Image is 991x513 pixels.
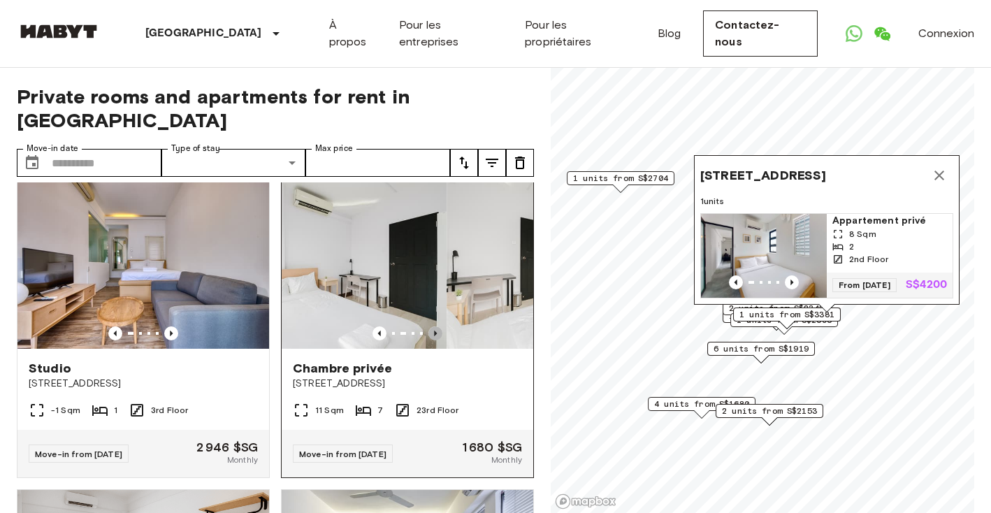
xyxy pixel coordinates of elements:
div: Map marker [694,155,960,312]
button: tune [450,149,478,177]
span: Move-in from [DATE] [35,449,122,459]
span: 1 units from S$2704 [573,172,668,185]
label: Move-in date [27,143,78,154]
button: Previous image [785,275,799,289]
img: Habyt [17,24,101,38]
button: tune [506,149,534,177]
div: Map marker [707,342,815,363]
p: S$4200 [906,280,947,291]
img: Marketing picture of unit SG-01-108-001-006 [195,181,447,349]
button: Previous image [428,326,442,340]
label: Type of stay [171,143,220,154]
span: 1 units from S$3381 [739,308,834,321]
a: Contactez-nous [703,10,818,57]
a: Marketing picture of unit SG-01-054-007-01Previous imagePrevious imageAppartement privé8 Sqm22nd ... [700,213,953,298]
span: 8 Sqm [849,228,876,240]
a: Blog [658,25,681,42]
img: Marketing picture of unit SG-01-062-007-01 [17,181,269,349]
span: 1 680 $SG [463,441,522,454]
span: 4 units from S$1680 [654,398,749,410]
a: Marketing picture of unit SG-01-062-007-01Previous imagePrevious imageStudio[STREET_ADDRESS]-1 Sq... [17,180,270,478]
span: Monthly [227,454,258,466]
span: 11 Sqm [315,404,344,417]
button: tune [478,149,506,177]
button: Previous image [372,326,386,340]
a: Marketing picture of unit SG-01-108-001-006Marketing picture of unit SG-01-108-001-006Previous im... [281,180,534,478]
span: [STREET_ADDRESS] [29,377,258,391]
a: Open WhatsApp [840,20,868,48]
span: 2 [849,240,854,253]
div: Map marker [730,313,838,335]
div: Map marker [733,308,841,329]
button: Previous image [108,326,122,340]
span: 2 units from S$2153 [722,405,817,417]
span: 2nd Floor [849,253,888,266]
div: Map marker [648,397,755,419]
button: Previous image [729,275,743,289]
span: 7 [377,404,383,417]
a: À propos [329,17,377,50]
span: 2 946 $SG [196,441,258,454]
button: Choose date [18,149,46,177]
span: 1 units [700,195,953,208]
button: Previous image [164,326,178,340]
span: [STREET_ADDRESS] [700,167,826,184]
span: Move-in from [DATE] [299,449,386,459]
span: Monthly [491,454,522,466]
span: Studio [29,360,71,377]
span: Private rooms and apartments for rent in [GEOGRAPHIC_DATA] [17,85,534,132]
span: 23rd Floor [417,404,459,417]
span: 6 units from S$1919 [714,342,809,355]
a: Connexion [918,25,974,42]
span: Appartement privé [832,214,947,228]
span: -1 Sqm [51,404,80,417]
span: Chambre privée [293,360,392,377]
span: 3rd Floor [151,404,188,417]
a: Open WeChat [868,20,896,48]
img: Marketing picture of unit SG-01-108-001-006 [447,181,698,349]
a: Mapbox logo [555,493,616,510]
img: Marketing picture of unit SG-01-054-007-01 [701,214,827,298]
span: From [DATE] [832,278,897,292]
span: [STREET_ADDRESS] [293,377,522,391]
p: [GEOGRAPHIC_DATA] [145,25,262,42]
label: Max price [315,143,353,154]
a: Pour les propriétaires [525,17,635,50]
div: Map marker [567,171,674,193]
span: 1 [114,404,117,417]
a: Pour les entreprises [399,17,502,50]
div: Map marker [716,404,823,426]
